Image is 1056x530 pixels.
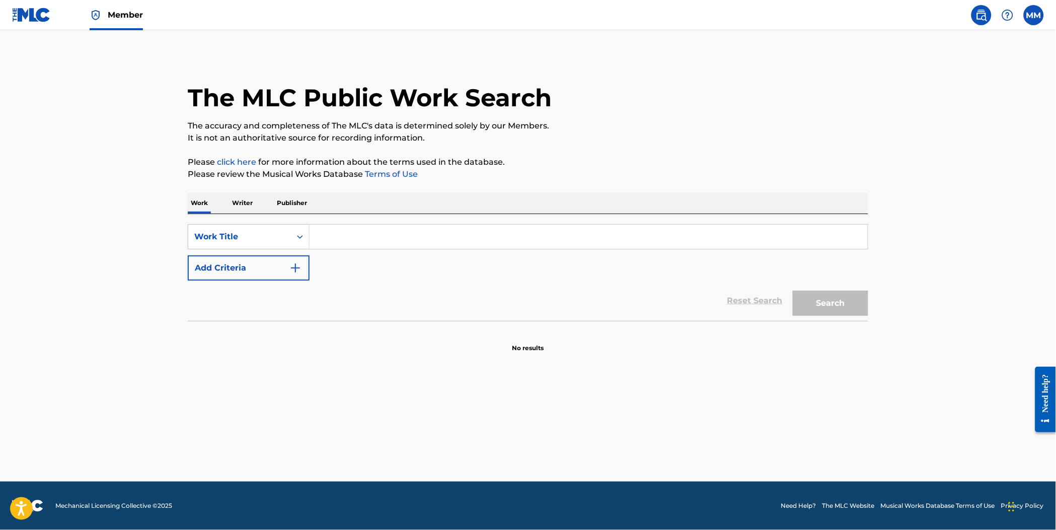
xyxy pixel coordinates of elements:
[881,501,995,510] a: Musical Works Database Terms of Use
[55,501,172,510] span: Mechanical Licensing Collective © 2025
[90,9,102,21] img: Top Rightsholder
[1006,482,1056,530] iframe: Chat Widget
[1009,492,1015,522] div: Drag
[289,262,301,274] img: 9d2ae6d4665cec9f34b9.svg
[363,169,418,179] a: Terms of Use
[1002,9,1014,21] img: help
[194,231,285,243] div: Work Title
[781,501,816,510] a: Need Help?
[1024,5,1044,25] div: User Menu
[998,5,1018,25] div: Help
[188,120,868,132] p: The accuracy and completeness of The MLC's data is determined solely by our Members.
[1001,501,1044,510] a: Privacy Policy
[108,9,143,21] span: Member
[12,8,51,22] img: MLC Logo
[822,501,875,510] a: The MLC Website
[188,168,868,180] p: Please review the Musical Works Database
[229,192,256,214] p: Writer
[217,157,256,167] a: click here
[274,192,310,214] p: Publisher
[188,255,310,281] button: Add Criteria
[12,500,43,512] img: logo
[188,224,868,321] form: Search Form
[188,83,552,113] h1: The MLC Public Work Search
[971,5,992,25] a: Public Search
[188,132,868,144] p: It is not an authoritative source for recording information.
[188,156,868,168] p: Please for more information about the terms used in the database.
[188,192,211,214] p: Work
[975,9,988,21] img: search
[1028,359,1056,440] iframe: Resource Center
[512,332,544,353] p: No results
